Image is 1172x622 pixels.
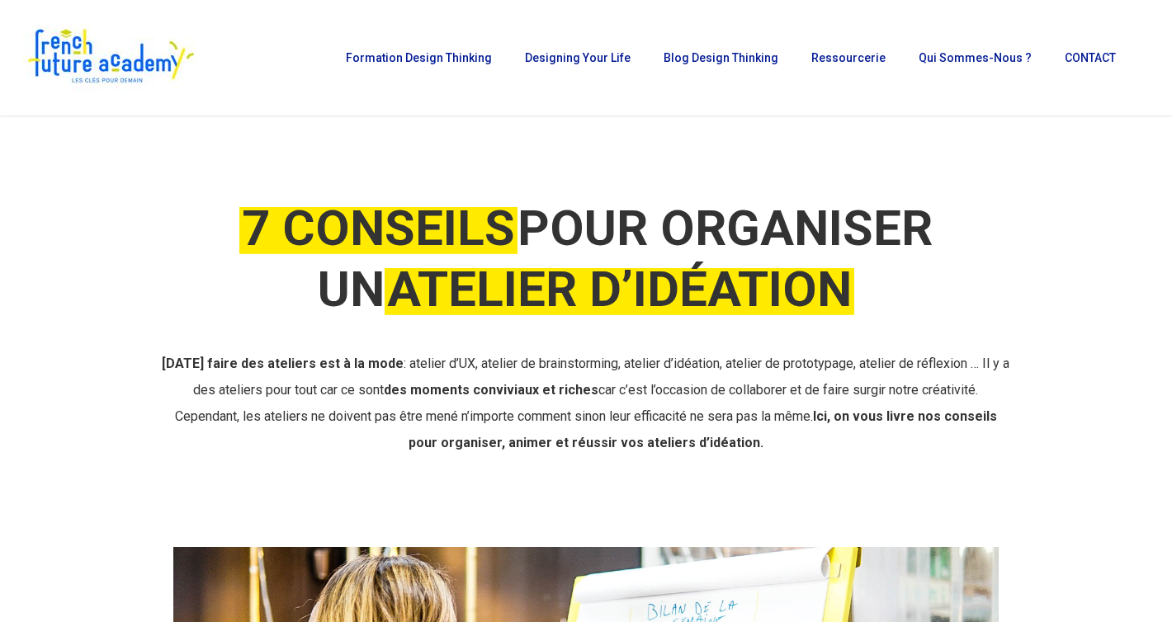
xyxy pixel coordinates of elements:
em: ATELIER D’IDÉATION [385,260,854,318]
em: 7 CONSEILS [239,199,517,257]
a: CONTACT [1056,52,1124,64]
strong: [DATE] faire des ateliers est à la mode [162,356,404,371]
span: Blog Design Thinking [664,51,778,64]
span: Qui sommes-nous ? [919,51,1032,64]
a: Designing Your Life [517,52,639,64]
span: CONTACT [1065,51,1116,64]
a: Qui sommes-nous ? [910,52,1040,64]
img: French Future Academy [23,25,197,91]
span: Designing Your Life [525,51,631,64]
strong: POUR ORGANISER UN [239,199,933,318]
span: Formation Design Thinking [346,51,492,64]
a: Blog Design Thinking [655,52,787,64]
span: Ressourcerie [811,51,886,64]
strong: des moments conviviaux et riches [384,382,598,398]
a: Ressourcerie [803,52,894,64]
span: : atelier d’UX, atelier de brainstorming, atelier d’idéation, atelier de prototypage, atelier de ... [162,356,1009,450]
a: Formation Design Thinking [338,52,500,64]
